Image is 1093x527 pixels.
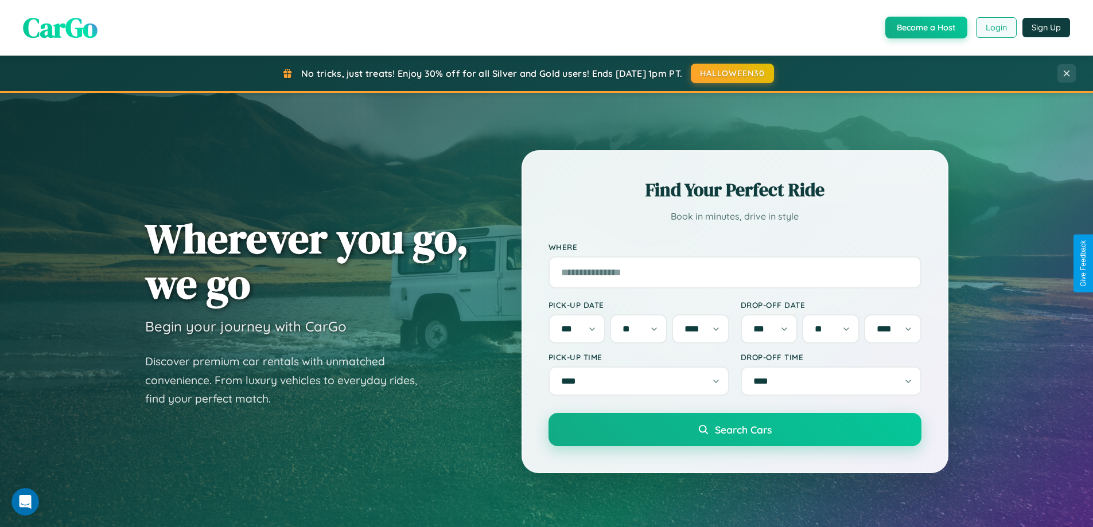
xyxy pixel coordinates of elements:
[549,352,729,362] label: Pick-up Time
[741,352,921,362] label: Drop-off Time
[549,208,921,225] p: Book in minutes, drive in style
[691,64,774,83] button: HALLOWEEN30
[1022,18,1070,37] button: Sign Up
[1079,240,1087,287] div: Give Feedback
[549,242,921,252] label: Where
[23,9,98,46] span: CarGo
[145,318,347,335] h3: Begin your journey with CarGo
[549,300,729,310] label: Pick-up Date
[976,17,1017,38] button: Login
[145,216,469,306] h1: Wherever you go, we go
[11,488,39,516] iframe: Intercom live chat
[715,423,772,436] span: Search Cars
[741,300,921,310] label: Drop-off Date
[301,68,682,79] span: No tricks, just treats! Enjoy 30% off for all Silver and Gold users! Ends [DATE] 1pm PT.
[549,413,921,446] button: Search Cars
[885,17,967,38] button: Become a Host
[549,177,921,202] h2: Find Your Perfect Ride
[145,352,432,408] p: Discover premium car rentals with unmatched convenience. From luxury vehicles to everyday rides, ...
